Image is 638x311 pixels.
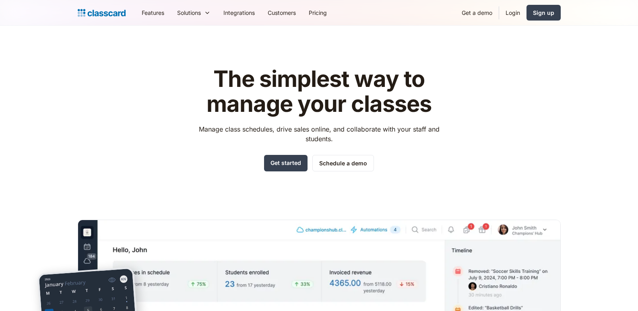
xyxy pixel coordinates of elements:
a: Get a demo [455,4,499,22]
h1: The simplest way to manage your classes [191,67,447,116]
div: Sign up [533,8,554,17]
a: Sign up [527,5,561,21]
a: Features [135,4,171,22]
a: Get started [264,155,308,171]
a: Integrations [217,4,261,22]
div: Solutions [171,4,217,22]
a: Customers [261,4,302,22]
a: Login [499,4,527,22]
a: Schedule a demo [312,155,374,171]
p: Manage class schedules, drive sales online, and collaborate with your staff and students. [191,124,447,144]
a: Logo [78,7,126,19]
a: Pricing [302,4,333,22]
div: Solutions [177,8,201,17]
